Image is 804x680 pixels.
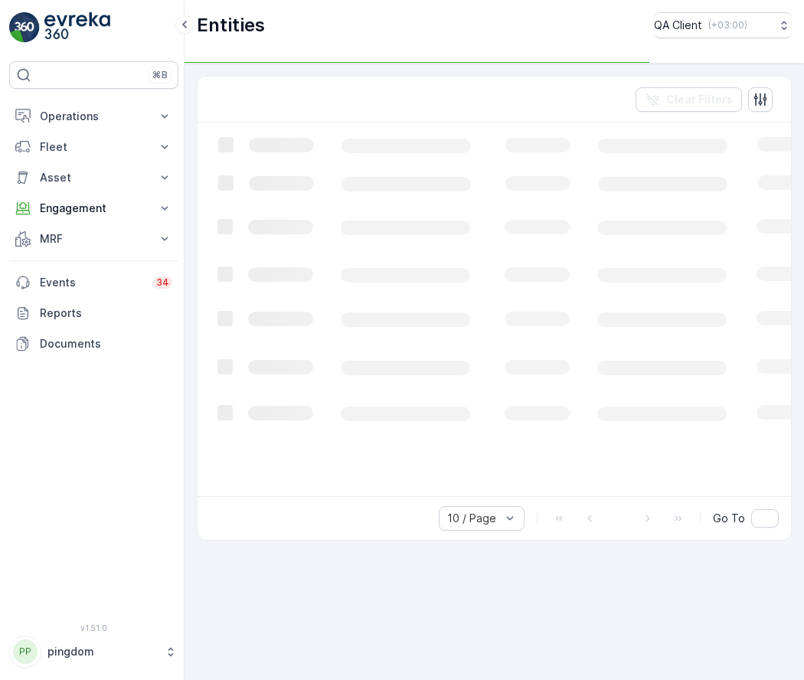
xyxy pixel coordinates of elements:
[9,224,178,254] button: MRF
[47,644,157,659] p: pingdom
[708,19,747,31] p: ( +03:00 )
[9,193,178,224] button: Engagement
[44,12,110,43] img: logo_light-DOdMpM7g.png
[40,336,172,351] p: Documents
[654,18,702,33] p: QA Client
[40,306,172,321] p: Reports
[197,13,265,38] p: Entities
[156,276,169,289] p: 34
[9,636,178,668] button: PPpingdom
[9,132,178,162] button: Fleet
[40,201,148,216] p: Engagement
[9,162,178,193] button: Asset
[9,623,178,633] span: v 1.51.0
[40,231,148,247] p: MRF
[666,92,733,107] p: Clear Filters
[40,139,148,155] p: Fleet
[9,298,178,329] a: Reports
[636,87,742,112] button: Clear Filters
[13,639,38,664] div: PP
[654,12,792,38] button: QA Client(+03:00)
[152,69,168,81] p: ⌘B
[9,101,178,132] button: Operations
[9,329,178,359] a: Documents
[40,109,148,124] p: Operations
[9,12,40,43] img: logo
[40,275,144,290] p: Events
[40,170,148,185] p: Asset
[713,511,745,526] span: Go To
[9,267,178,298] a: Events34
